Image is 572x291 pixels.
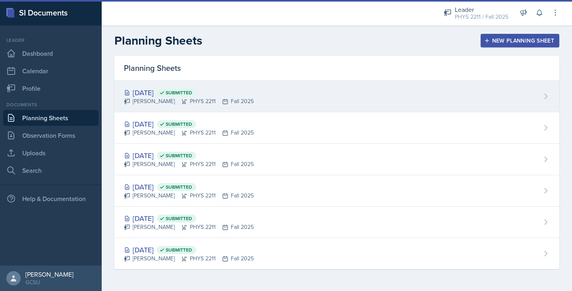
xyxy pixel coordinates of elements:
div: [PERSON_NAME] PHYS 2211 Fall 2025 [124,254,254,263]
a: Profile [3,80,99,96]
span: Submitted [166,247,192,253]
div: [DATE] [124,244,254,255]
a: Dashboard [3,45,99,61]
span: Submitted [166,90,192,96]
a: [DATE] Submitted [PERSON_NAME]PHYS 2211Fall 2025 [114,207,559,238]
div: [DATE] [124,213,254,224]
a: Observation Forms [3,127,99,143]
div: Leader [455,5,508,14]
a: Planning Sheets [3,110,99,126]
div: Planning Sheets [114,56,559,81]
h2: Planning Sheets [114,33,202,48]
div: Help & Documentation [3,191,99,207]
div: [DATE] [124,150,254,161]
div: New Planning Sheet [486,37,554,44]
div: [PERSON_NAME] PHYS 2211 Fall 2025 [124,97,254,105]
a: [DATE] Submitted [PERSON_NAME]PHYS 2211Fall 2025 [114,175,559,207]
a: Search [3,162,99,178]
a: [DATE] Submitted [PERSON_NAME]PHYS 2211Fall 2025 [114,112,559,144]
div: [DATE] [124,119,254,129]
span: Submitted [166,184,192,190]
span: Submitted [166,215,192,222]
a: [DATE] Submitted [PERSON_NAME]PHYS 2211Fall 2025 [114,81,559,112]
div: GCSU [25,278,73,286]
div: [PERSON_NAME] PHYS 2211 Fall 2025 [124,191,254,200]
div: [PERSON_NAME] PHYS 2211 Fall 2025 [124,160,254,168]
span: Submitted [166,121,192,127]
div: [DATE] [124,182,254,192]
div: [PERSON_NAME] [25,270,73,278]
a: [DATE] Submitted [PERSON_NAME]PHYS 2211Fall 2025 [114,144,559,175]
a: Calendar [3,63,99,79]
div: Leader [3,37,99,44]
div: PHYS 2211 / Fall 2025 [455,13,508,21]
button: New Planning Sheet [481,34,559,47]
div: [PERSON_NAME] PHYS 2211 Fall 2025 [124,223,254,231]
a: Uploads [3,145,99,161]
div: [PERSON_NAME] PHYS 2211 Fall 2025 [124,129,254,137]
div: [DATE] [124,87,254,98]
div: Documents [3,101,99,108]
span: Submitted [166,152,192,159]
a: [DATE] Submitted [PERSON_NAME]PHYS 2211Fall 2025 [114,238,559,269]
